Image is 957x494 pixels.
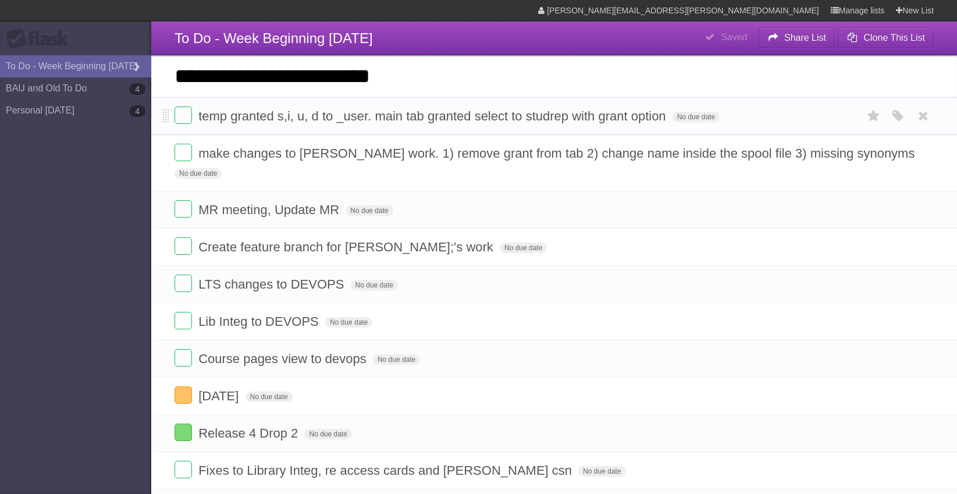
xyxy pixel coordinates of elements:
span: No due date [673,112,720,122]
span: To Do - Week Beginning [DATE] [175,30,373,46]
b: Clone This List [863,33,925,42]
span: MR meeting, Update MR [198,202,342,217]
b: 4 [129,83,145,95]
b: Saved [721,32,747,42]
label: Done [175,275,192,292]
span: LTS changes to DEVOPS [198,277,347,292]
label: Done [175,106,192,124]
b: Share List [784,33,826,42]
span: No due date [175,168,222,179]
div: Flask [6,29,76,49]
button: Share List [759,27,835,48]
button: Clone This List [838,27,934,48]
span: Lib Integ to DEVOPS [198,314,322,329]
label: Star task [863,106,885,126]
label: Done [175,144,192,161]
label: Done [175,237,192,255]
span: No due date [325,317,372,328]
span: Release 4 Drop 2 [198,426,301,440]
span: No due date [500,243,547,253]
b: 4 [129,105,145,117]
label: Done [175,312,192,329]
span: No due date [351,280,398,290]
label: Done [175,349,192,367]
span: No due date [246,392,293,402]
span: No due date [304,429,351,439]
span: Create feature branch for [PERSON_NAME];'s work [198,240,496,254]
span: temp granted s,i, u, d to _user. main tab granted select to studrep with grant option [198,109,668,123]
span: No due date [373,354,420,365]
span: Course pages view to devops [198,351,369,366]
span: [DATE] [198,389,241,403]
span: Fixes to Library Integ, re access cards and [PERSON_NAME] csn [198,463,575,478]
label: Done [175,200,192,218]
label: Done [175,386,192,404]
span: make changes to [PERSON_NAME] work. 1) remove grant from tab 2) change name inside the spool file... [198,146,917,161]
label: Done [175,461,192,478]
label: Done [175,424,192,441]
span: No due date [578,466,625,477]
span: No due date [346,205,393,216]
